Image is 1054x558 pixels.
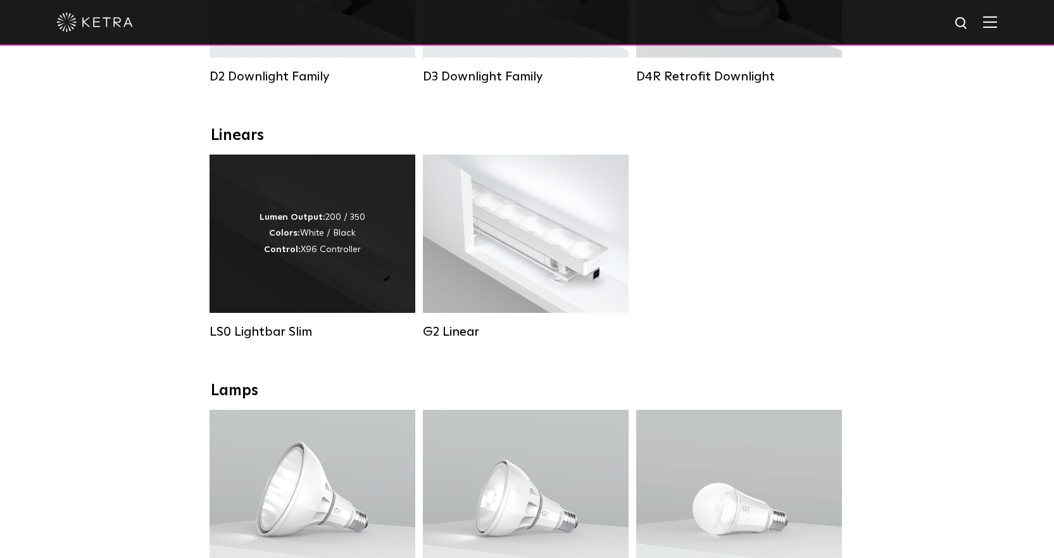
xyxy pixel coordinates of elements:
strong: Colors: [269,229,300,238]
div: LS0 Lightbar Slim [210,324,415,339]
strong: Lumen Output: [260,213,325,222]
div: D3 Downlight Family [423,69,629,84]
div: D4R Retrofit Downlight [636,69,842,84]
img: Hamburger%20Nav.svg [983,16,997,28]
a: G2 Linear Lumen Output:400 / 700 / 1000Colors:WhiteBeam Angles:Flood / [GEOGRAPHIC_DATA] / Narrow... [423,155,629,339]
div: Lamps [211,382,844,400]
div: 200 / 350 White / Black X96 Controller [260,210,365,258]
img: search icon [954,16,970,32]
strong: Control: [264,245,301,254]
img: ketra-logo-2019-white [57,13,133,32]
a: LS0 Lightbar Slim Lumen Output:200 / 350Colors:White / BlackControl:X96 Controller [210,155,415,339]
div: D2 Downlight Family [210,69,415,84]
div: G2 Linear [423,324,629,339]
div: Linears [211,127,844,145]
